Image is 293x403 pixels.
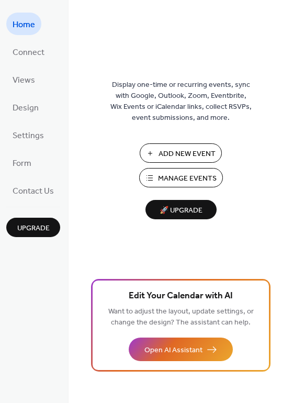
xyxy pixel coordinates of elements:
[13,17,35,33] span: Home
[6,151,38,174] a: Form
[129,338,233,361] button: Open AI Assistant
[159,149,216,160] span: Add New Event
[13,44,44,61] span: Connect
[13,183,54,199] span: Contact Us
[110,80,252,124] span: Display one-time or recurring events, sync with Google, Outlook, Zoom, Eventbrite, Wix Events or ...
[145,200,217,219] button: 🚀 Upgrade
[108,305,254,330] span: Want to adjust the layout, update settings, or change the design? The assistant can help.
[6,124,50,146] a: Settings
[158,173,217,184] span: Manage Events
[13,100,39,116] span: Design
[6,40,51,63] a: Connect
[13,128,44,144] span: Settings
[139,168,223,187] button: Manage Events
[129,289,233,304] span: Edit Your Calendar with AI
[13,155,31,172] span: Form
[17,223,50,234] span: Upgrade
[6,13,41,35] a: Home
[6,179,60,201] a: Contact Us
[6,68,41,91] a: Views
[152,204,210,218] span: 🚀 Upgrade
[140,143,222,163] button: Add New Event
[13,72,35,88] span: Views
[6,218,60,237] button: Upgrade
[6,96,45,118] a: Design
[144,345,202,356] span: Open AI Assistant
